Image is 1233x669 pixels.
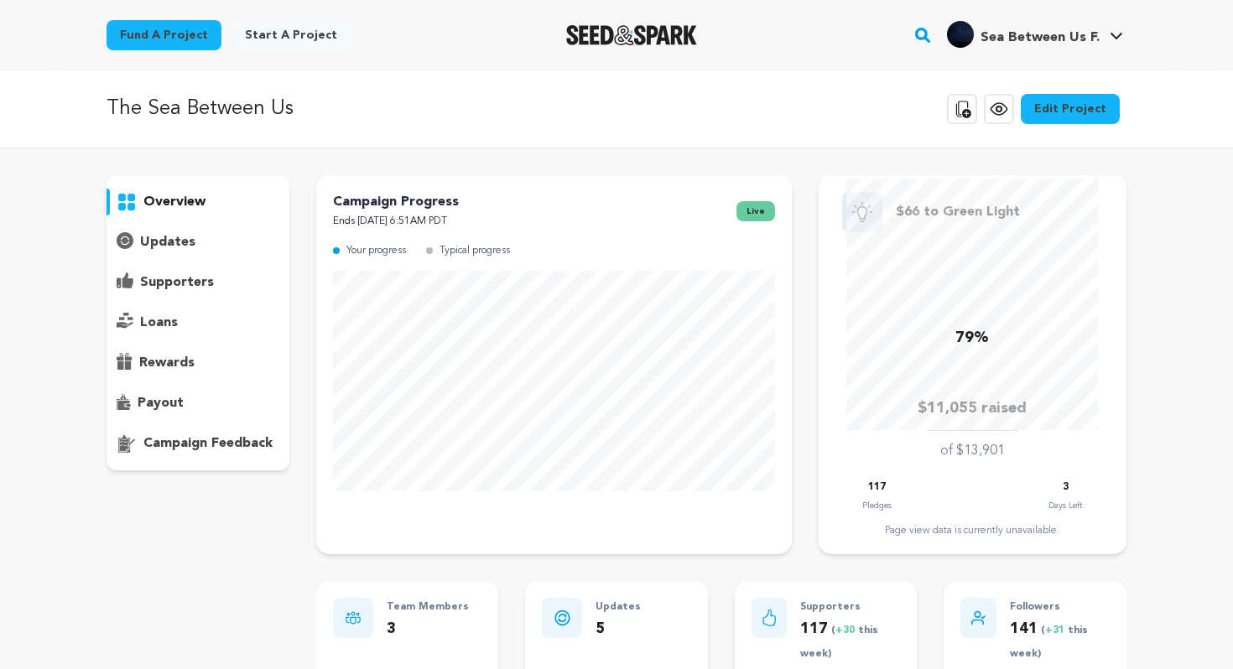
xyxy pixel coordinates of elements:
[835,625,858,635] span: +30
[333,192,459,212] p: Campaign Progress
[232,20,351,50] a: Start a project
[955,326,989,350] p: 79%
[333,212,459,231] p: Ends [DATE] 6:51AM PDT
[440,241,510,261] p: Typical progress
[107,430,289,457] button: campaign feedback
[596,617,641,641] p: 5
[107,390,289,417] button: payout
[566,25,698,45] a: Seed&Spark Homepage
[107,350,289,376] button: rewards
[596,598,641,617] p: Updates
[944,18,1126,48] a: Sea Between Us F.'s Profile
[868,478,886,497] p: 117
[107,309,289,336] button: loans
[107,20,221,50] a: Fund a project
[736,201,775,221] span: live
[940,441,1005,461] p: of $13,901
[140,232,195,252] p: updates
[947,21,1100,48] div: Sea Between Us F.'s Profile
[1063,478,1069,497] p: 3
[566,25,698,45] img: Seed&Spark Logo Dark Mode
[107,189,289,215] button: overview
[387,598,469,617] p: Team Members
[1021,94,1120,124] a: Edit Project
[981,31,1100,44] span: Sea Between Us F.
[138,393,184,413] p: payout
[140,272,214,293] p: supporters
[800,625,878,660] span: ( this week)
[107,269,289,296] button: supporters
[835,524,1110,537] div: Page view data is currently unavailable.
[346,241,406,261] p: Your progress
[947,21,974,48] img: 70e4bdabd1bda51f.jpg
[1010,598,1110,617] p: Followers
[143,433,273,454] p: campaign feedback
[143,192,205,212] p: overview
[1010,617,1110,666] p: 141
[107,94,294,124] p: The Sea Between Us
[800,598,900,617] p: Supporters
[800,617,900,666] p: 117
[944,18,1126,53] span: Sea Between Us F.'s Profile
[1045,625,1068,635] span: +31
[139,353,195,373] p: rewards
[862,497,892,514] p: Pledges
[107,229,289,256] button: updates
[387,617,469,641] p: 3
[1010,625,1088,660] span: ( this week)
[140,313,178,333] p: loans
[1048,497,1082,514] p: Days Left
